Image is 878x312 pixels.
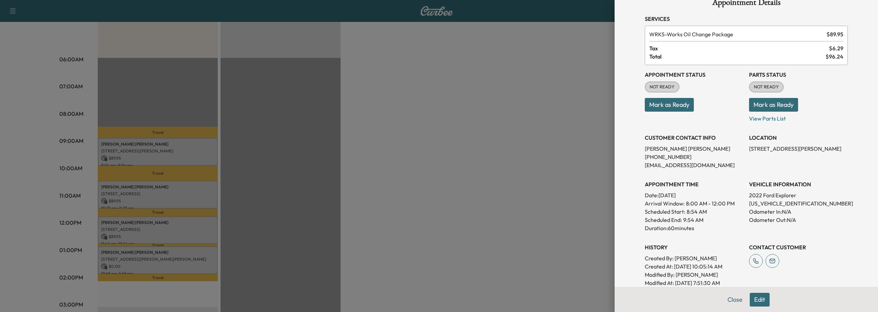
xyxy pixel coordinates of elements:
h3: VEHICLE INFORMATION [749,180,848,188]
p: Created By : [PERSON_NAME] [645,254,744,262]
p: Scheduled Start: [645,208,685,216]
h3: CUSTOMER CONTACT INFO [645,134,744,142]
p: Odometer In: N/A [749,208,848,216]
p: Odometer Out: N/A [749,216,848,224]
button: Mark as Ready [749,98,798,112]
p: Duration: 60 minutes [645,224,744,232]
p: 8:54 AM [687,208,707,216]
p: [US_VEHICLE_IDENTIFICATION_NUMBER] [749,199,848,208]
p: Modified By : [PERSON_NAME] [645,271,744,279]
p: [EMAIL_ADDRESS][DOMAIN_NAME] [645,161,744,169]
p: Created At : [DATE] 10:05:14 AM [645,262,744,271]
h3: LOCATION [749,134,848,142]
p: Date: [DATE] [645,191,744,199]
button: Mark as Ready [645,98,694,112]
h3: History [645,243,744,251]
span: $ 96.24 [826,52,843,61]
p: [PHONE_NUMBER] [645,153,744,161]
p: Arrival Window: [645,199,744,208]
h3: APPOINTMENT TIME [645,180,744,188]
span: $ 6.29 [829,44,843,52]
p: Modified At : [DATE] 7:51:30 AM [645,279,744,287]
h3: Parts Status [749,71,848,79]
span: NOT READY [750,84,783,90]
p: [PERSON_NAME] [PERSON_NAME] [645,145,744,153]
h3: CONTACT CUSTOMER [749,243,848,251]
p: Scheduled End: [645,216,682,224]
button: Edit [750,293,770,307]
span: $ 89.95 [827,30,843,38]
p: 9:54 AM [683,216,703,224]
p: 2022 Ford Explorer [749,191,848,199]
p: [STREET_ADDRESS][PERSON_NAME] [749,145,848,153]
span: Tax [649,44,829,52]
span: Total [649,52,826,61]
span: 8:00 AM - 12:00 PM [686,199,735,208]
h3: Appointment Status [645,71,744,79]
p: View Parts List [749,112,848,123]
button: Close [723,293,747,307]
span: Works Oil Change Package [649,30,824,38]
h3: Services [645,15,848,23]
span: NOT READY [645,84,679,90]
